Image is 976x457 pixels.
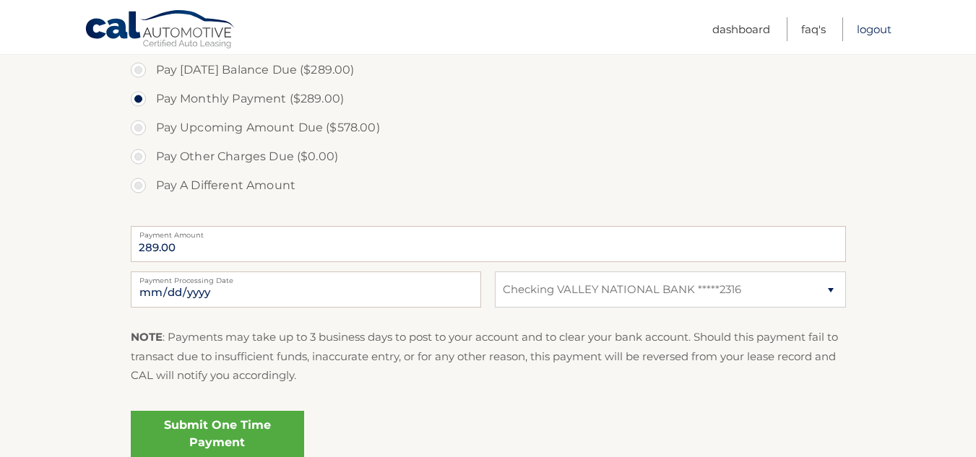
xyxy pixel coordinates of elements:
[857,17,891,41] a: Logout
[131,56,846,84] label: Pay [DATE] Balance Due ($289.00)
[131,271,481,308] input: Payment Date
[131,328,846,385] p: : Payments may take up to 3 business days to post to your account and to clear your bank account....
[131,171,846,200] label: Pay A Different Amount
[131,226,846,238] label: Payment Amount
[131,84,846,113] label: Pay Monthly Payment ($289.00)
[801,17,826,41] a: FAQ's
[131,142,846,171] label: Pay Other Charges Due ($0.00)
[131,226,846,262] input: Payment Amount
[712,17,770,41] a: Dashboard
[131,330,163,344] strong: NOTE
[131,271,481,283] label: Payment Processing Date
[131,113,846,142] label: Pay Upcoming Amount Due ($578.00)
[131,411,304,457] a: Submit One Time Payment
[85,9,236,51] a: Cal Automotive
